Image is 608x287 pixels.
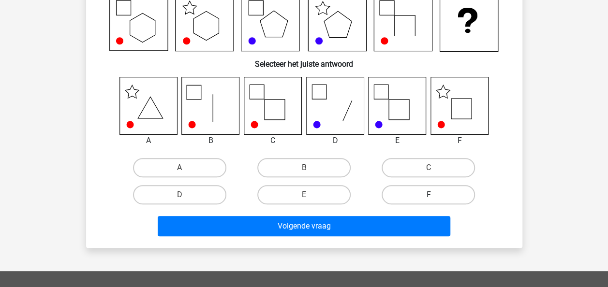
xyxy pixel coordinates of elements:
[382,158,475,177] label: C
[237,135,310,146] div: C
[102,52,507,69] h6: Selecteer het juiste antwoord
[257,185,351,204] label: E
[382,185,475,204] label: F
[361,135,434,146] div: E
[133,185,226,204] label: D
[174,135,247,146] div: B
[112,135,185,146] div: A
[299,135,372,146] div: D
[423,135,496,146] div: F
[257,158,351,177] label: B
[158,216,450,236] button: Volgende vraag
[133,158,226,177] label: A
